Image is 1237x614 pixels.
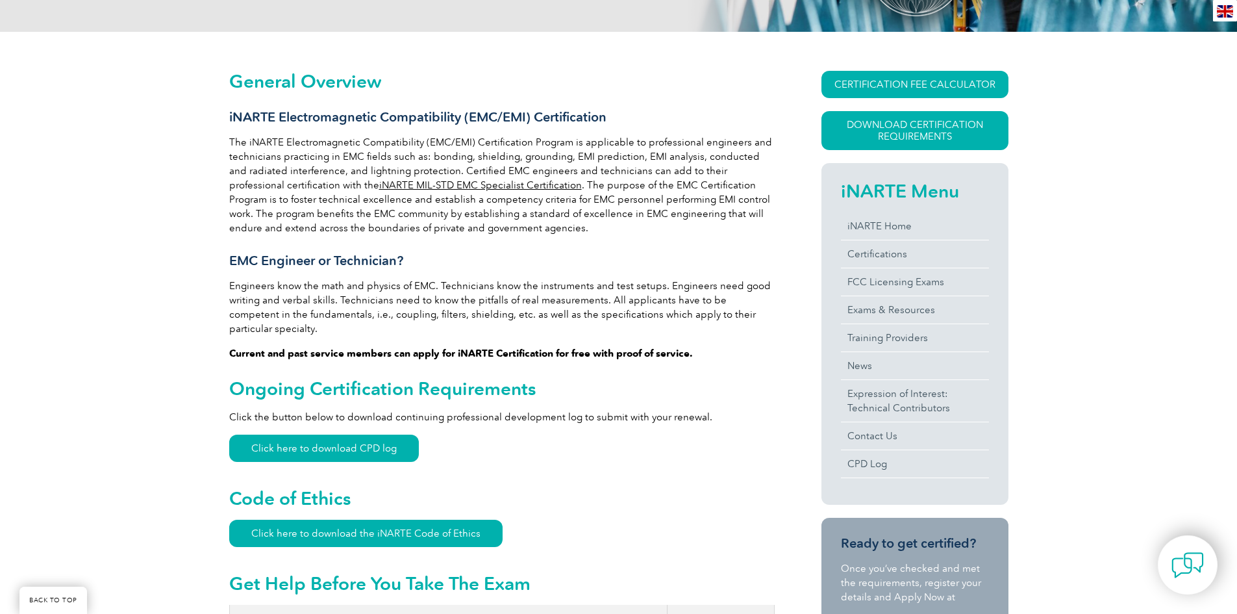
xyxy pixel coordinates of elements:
[841,181,989,201] h2: iNARTE Menu
[229,135,775,235] p: The iNARTE Electromagnetic Compatibility (EMC/EMI) Certification Program is applicable to profess...
[841,450,989,478] a: CPD Log
[229,109,775,125] h3: iNARTE Electromagnetic Compatibility (EMC/EMI) Certification
[229,488,775,509] h2: Code of Ethics
[229,435,419,462] a: Click here to download CPD log
[229,253,775,269] h3: EMC Engineer or Technician?
[379,179,582,191] a: iNARTE MIL-STD EMC Specialist Certification
[229,410,775,424] p: Click the button below to download continuing professional development log to submit with your re...
[841,268,989,296] a: FCC Licensing Exams
[841,535,989,552] h3: Ready to get certified?
[229,378,775,399] h2: Ongoing Certification Requirements
[229,520,503,547] a: Click here to download the iNARTE Code of Ethics
[1171,549,1204,582] img: contact-chat.png
[1217,5,1233,18] img: en
[841,324,989,352] a: Training Providers
[821,111,1008,150] a: Download Certification Requirements
[841,212,989,240] a: iNARTE Home
[841,422,989,450] a: Contact Us
[841,561,989,604] p: Once you’ve checked and met the requirements, register your details and Apply Now at
[229,71,775,92] h2: General Overview
[841,352,989,379] a: News
[821,71,1008,98] a: CERTIFICATION FEE CALCULATOR
[841,380,989,422] a: Expression of Interest:Technical Contributors
[229,279,775,336] p: Engineers know the math and physics of EMC. Technicians know the instruments and test setups. Eng...
[229,573,775,594] h2: Get Help Before You Take The Exam
[841,240,989,268] a: Certifications
[841,296,989,324] a: Exams & Resources
[229,348,693,359] strong: Current and past service members can apply for iNARTE Certification for free with proof of service.
[19,587,87,614] a: BACK TO TOP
